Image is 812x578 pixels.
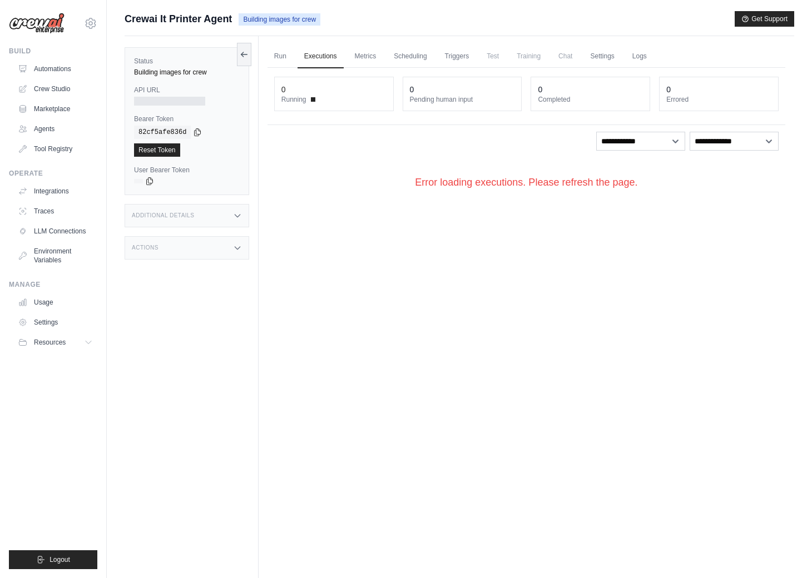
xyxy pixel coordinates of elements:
div: 0 [281,84,286,95]
span: Resources [34,338,66,347]
a: Tool Registry [13,140,97,158]
button: Resources [13,333,97,351]
a: Marketplace [13,100,97,118]
a: Environment Variables [13,242,97,269]
button: Get Support [735,11,794,27]
label: Status [134,57,240,66]
a: Triggers [438,45,476,68]
code: 82cf5afe836d [134,126,191,139]
div: 0 [538,84,542,95]
a: Settings [13,313,97,331]
span: Building images for crew [239,13,320,26]
span: Logout [49,555,70,564]
iframe: Chat Widget [756,525,812,578]
img: Logo [9,13,65,34]
button: Logout [9,550,97,569]
a: Metrics [348,45,383,68]
h3: Actions [132,245,159,251]
a: Executions [298,45,344,68]
div: Manage [9,280,97,289]
span: Running [281,95,306,104]
a: Integrations [13,182,97,200]
h3: Additional Details [132,212,194,219]
div: Building images for crew [134,68,240,77]
dt: Completed [538,95,643,104]
div: 0 [410,84,414,95]
span: Crewai It Printer Agent [125,11,232,27]
a: Scheduling [387,45,433,68]
span: Chat is not available until the deployment is complete [552,45,579,67]
a: LLM Connections [13,222,97,240]
span: Training is not available until the deployment is complete [510,45,547,67]
div: Operate [9,169,97,178]
a: Agents [13,120,97,138]
a: Reset Token [134,143,180,157]
div: Error loading executions. Please refresh the page. [268,157,785,208]
label: API URL [134,86,240,94]
div: Build [9,47,97,56]
a: Logs [626,45,653,68]
dt: Pending human input [410,95,515,104]
dt: Errored [666,95,771,104]
span: Test [480,45,506,67]
label: Bearer Token [134,114,240,123]
div: 0 [666,84,671,95]
a: Usage [13,293,97,311]
a: Settings [583,45,621,68]
a: Traces [13,202,97,220]
a: Run [268,45,293,68]
a: Crew Studio [13,80,97,98]
a: Automations [13,60,97,78]
label: User Bearer Token [134,166,240,175]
